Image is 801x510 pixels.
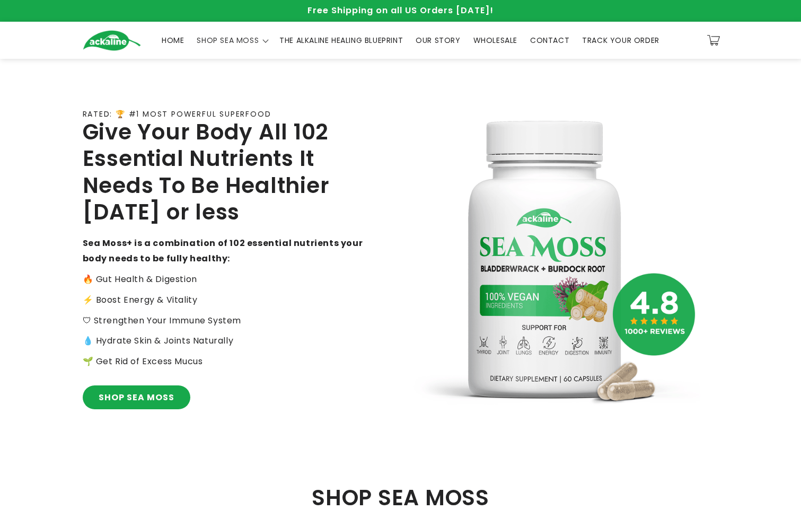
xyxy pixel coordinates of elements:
[530,36,569,45] span: CONTACT
[83,119,364,226] h2: Give Your Body All 102 Essential Nutrients It Needs To Be Healthier [DATE] or less
[83,110,271,119] p: RATED: 🏆 #1 MOST POWERFUL SUPERFOOD
[190,29,273,51] summary: SHOP SEA MOSS
[155,29,190,51] a: HOME
[524,29,576,51] a: CONTACT
[197,36,259,45] span: SHOP SEA MOSS
[83,385,190,409] a: SHOP SEA MOSS
[83,313,364,329] p: 🛡 Strengthen Your Immune System
[416,36,460,45] span: OUR STORY
[83,272,364,287] p: 🔥 Gut Health & Digestion
[582,36,659,45] span: TRACK YOUR ORDER
[473,36,517,45] span: WHOLESALE
[83,293,364,308] p: ⚡️ Boost Energy & Vitality
[273,29,409,51] a: THE ALKALINE HEALING BLUEPRINT
[409,29,466,51] a: OUR STORY
[83,237,363,265] strong: Sea Moss+ is a combination of 102 essential nutrients your body needs to be fully healthy:
[307,4,494,16] span: Free Shipping on all US Orders [DATE]!
[83,333,364,349] p: 💧 Hydrate Skin & Joints Naturally
[576,29,666,51] a: TRACK YOUR ORDER
[279,36,403,45] span: THE ALKALINE HEALING BLUEPRINT
[83,354,364,370] p: 🌱 Get Rid of Excess Mucus
[162,36,184,45] span: HOME
[467,29,524,51] a: WHOLESALE
[83,30,141,51] img: Ackaline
